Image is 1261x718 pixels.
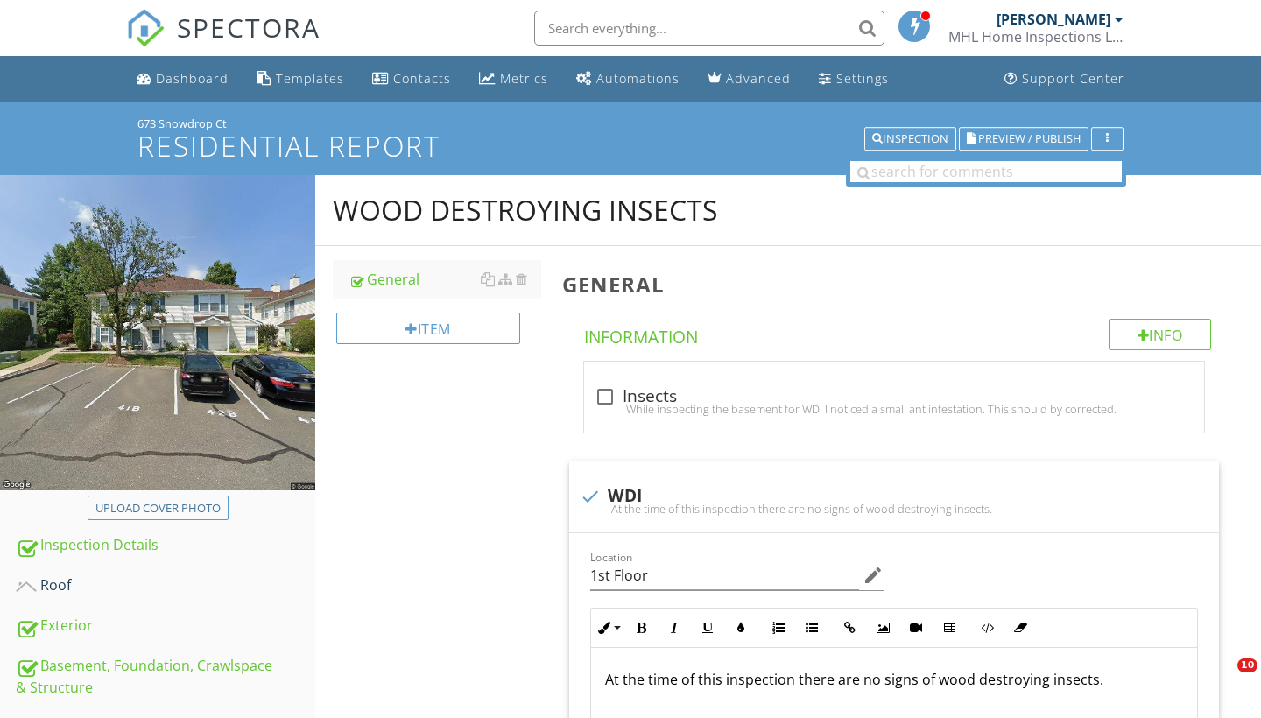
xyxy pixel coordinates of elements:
a: Contacts [365,63,458,95]
button: Insert Table [933,611,966,644]
div: [PERSON_NAME] [997,11,1110,28]
button: Clear Formatting [1004,611,1037,644]
div: Support Center [1022,70,1124,87]
img: The Best Home Inspection Software - Spectora [126,9,165,47]
div: Metrics [500,70,548,87]
a: Support Center [997,63,1131,95]
div: Inspection Details [16,534,315,557]
a: Templates [250,63,351,95]
h1: Residential Report [137,130,1124,161]
button: Insert Video [899,611,933,644]
p: At the time of this inspection there are no signs of wood destroying insects. [605,669,1183,690]
div: Advanced [726,70,791,87]
div: Dashboard [156,70,229,87]
input: Search everything... [534,11,884,46]
input: Location [590,561,859,590]
button: Preview / Publish [959,127,1088,151]
a: Dashboard [130,63,236,95]
div: General [349,269,541,290]
button: Code View [970,611,1004,644]
div: At the time of this inspection there are no signs of wood destroying insects. [580,502,1208,516]
h3: General [562,272,1233,296]
div: 673 Snowdrop Ct [137,116,1124,130]
div: Item [336,313,520,344]
div: Roof [16,574,315,597]
button: Ordered List [762,611,795,644]
div: Exterior [16,615,315,637]
a: Advanced [701,63,798,95]
button: Inline Style [591,611,624,644]
div: Info [1109,319,1212,350]
button: Unordered List [795,611,828,644]
div: MHL Home Inspections LLC [948,28,1124,46]
button: Inspection [864,127,956,151]
input: search for comments [850,161,1122,182]
button: Upload cover photo [88,496,229,520]
span: Preview / Publish [978,133,1081,144]
button: Bold (⌘B) [624,611,658,644]
button: Underline (⌘U) [691,611,724,644]
iframe: Intercom live chat [1201,658,1243,700]
div: Upload cover photo [95,500,221,517]
div: Settings [836,70,889,87]
span: SPECTORA [177,9,321,46]
a: SPECTORA [126,24,321,60]
a: Inspection [864,130,956,145]
div: Contacts [393,70,451,87]
div: Automations [596,70,680,87]
div: Templates [276,70,344,87]
a: Settings [812,63,896,95]
a: Preview / Publish [959,130,1088,145]
button: Insert Image (⌘P) [866,611,899,644]
div: While inspecting the basement for WDI I noticed a small ant infestation. This should by corrected. [595,402,1194,416]
h4: Information [584,319,1211,348]
i: edit [863,565,884,586]
button: Italic (⌘I) [658,611,691,644]
div: Inspection [872,133,948,145]
div: Basement, Foundation, Crawlspace & Structure [16,655,315,699]
a: Metrics [472,63,555,95]
span: 10 [1237,658,1257,672]
div: Wood destroying Insects [333,193,718,228]
a: Automations (Basic) [569,63,687,95]
button: Colors [724,611,757,644]
button: Insert Link (⌘K) [833,611,866,644]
